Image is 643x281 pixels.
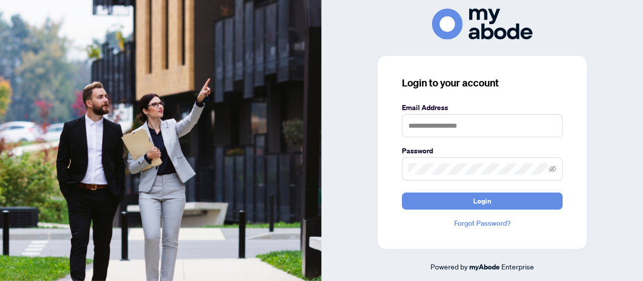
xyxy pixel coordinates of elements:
span: Enterprise [501,262,534,271]
span: Powered by [431,262,468,271]
a: myAbode [469,261,500,272]
h3: Login to your account [402,76,563,90]
img: ma-logo [432,9,532,39]
span: Login [473,193,491,209]
label: Email Address [402,102,563,113]
a: Forgot Password? [402,218,563,229]
label: Password [402,145,563,156]
span: eye-invisible [549,165,556,172]
button: Login [402,193,563,210]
